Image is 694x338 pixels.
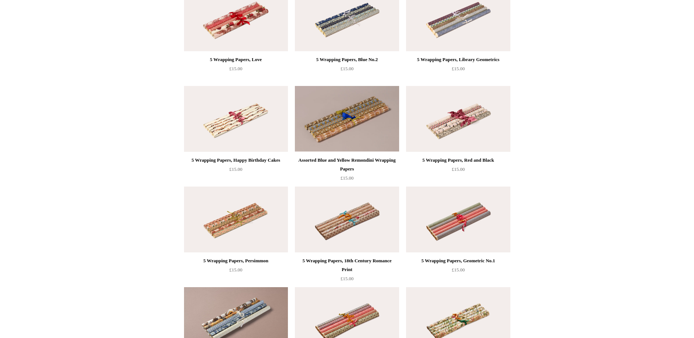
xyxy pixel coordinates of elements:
span: £15.00 [341,276,354,281]
a: 5 Wrapping Papers, Persimmon £15.00 [184,256,288,286]
img: 5 Wrapping Papers, 18th Century Romance Print [295,187,399,252]
a: 5 Wrapping Papers, Blue No.2 £15.00 [295,55,399,85]
a: Assorted Blue and Yellow Remondini Wrapping Papers Assorted Blue and Yellow Remondini Wrapping Pa... [295,86,399,152]
a: 5 Wrapping Papers, Library Geometrics £15.00 [406,55,510,85]
span: £15.00 [341,66,354,71]
a: 5 Wrapping Papers, Red and Black 5 Wrapping Papers, Red and Black [406,86,510,152]
a: 5 Wrapping Papers, Persimmon 5 Wrapping Papers, Persimmon [184,187,288,252]
span: £15.00 [452,66,465,71]
div: 5 Wrapping Papers, Persimmon [186,256,286,265]
span: £15.00 [452,267,465,273]
a: 5 Wrapping Papers, Red and Black £15.00 [406,156,510,186]
div: Assorted Blue and Yellow Remondini Wrapping Papers [297,156,397,173]
a: 5 Wrapping Papers, Geometric No.1 5 Wrapping Papers, Geometric No.1 [406,187,510,252]
div: 5 Wrapping Papers, Red and Black [408,156,508,165]
img: 5 Wrapping Papers, Red and Black [406,86,510,152]
span: £15.00 [341,175,354,181]
img: Assorted Blue and Yellow Remondini Wrapping Papers [295,86,399,152]
a: 5 Wrapping Papers, Happy Birthday Cakes £15.00 [184,156,288,186]
a: 5 Wrapping Papers, Geometric No.1 £15.00 [406,256,510,286]
div: 5 Wrapping Papers, Happy Birthday Cakes [186,156,286,165]
span: £15.00 [229,166,243,172]
a: 5 Wrapping Papers, Happy Birthday Cakes 5 Wrapping Papers, Happy Birthday Cakes [184,86,288,152]
div: 5 Wrapping Papers, Love [186,55,286,64]
div: 5 Wrapping Papers, 18th Century Romance Print [297,256,397,274]
span: £15.00 [229,66,243,71]
a: 5 Wrapping Papers, 18th Century Romance Print 5 Wrapping Papers, 18th Century Romance Print [295,187,399,252]
div: 5 Wrapping Papers, Library Geometrics [408,55,508,64]
a: 5 Wrapping Papers, Love £15.00 [184,55,288,85]
img: 5 Wrapping Papers, Geometric No.1 [406,187,510,252]
div: 5 Wrapping Papers, Blue No.2 [297,55,397,64]
span: £15.00 [452,166,465,172]
img: 5 Wrapping Papers, Persimmon [184,187,288,252]
a: Assorted Blue and Yellow Remondini Wrapping Papers £15.00 [295,156,399,186]
div: 5 Wrapping Papers, Geometric No.1 [408,256,508,265]
a: 5 Wrapping Papers, 18th Century Romance Print £15.00 [295,256,399,286]
img: 5 Wrapping Papers, Happy Birthday Cakes [184,86,288,152]
span: £15.00 [229,267,243,273]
